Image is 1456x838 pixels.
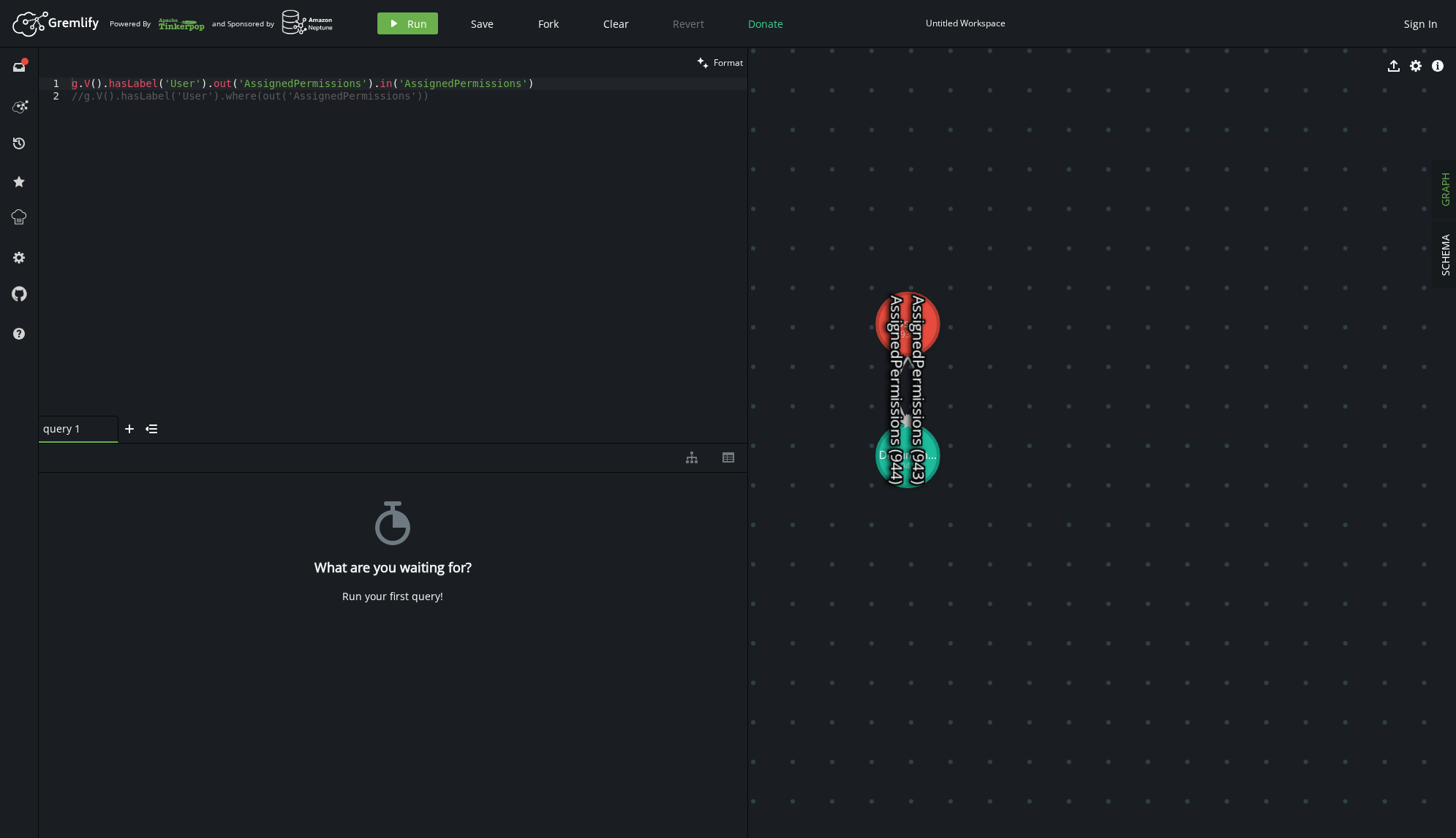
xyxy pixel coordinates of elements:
button: Sign In [1397,12,1445,34]
span: Fork [538,17,559,31]
tspan: Documen... [879,448,937,463]
span: SCHEMA [1438,234,1452,276]
div: 2 [39,90,69,102]
span: Run [407,17,427,31]
span: Save [471,17,494,31]
button: Fork [527,12,570,34]
div: 1 [39,78,69,90]
h4: What are you waiting for? [314,560,472,575]
span: Format [714,56,743,69]
img: AWS Neptune [282,10,333,35]
span: Donate [748,17,783,31]
span: Revert [673,17,704,31]
div: Powered By [110,11,205,37]
span: Clear [603,17,629,31]
span: GRAPH [1438,173,1452,206]
span: Sign In [1404,17,1438,31]
button: Clear [592,12,640,34]
text: AssignedPermissions (943) [908,296,929,485]
button: Format [693,48,747,78]
button: Run [377,12,438,34]
button: Save [460,12,505,34]
button: Revert [662,12,715,34]
div: Untitled Workspace [926,18,1006,29]
div: and Sponsored by [212,10,333,37]
text: AssignedPermissions (944) [886,296,907,485]
span: query 1 [43,422,102,435]
button: Donate [737,12,794,34]
div: Run your first query! [342,590,443,603]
